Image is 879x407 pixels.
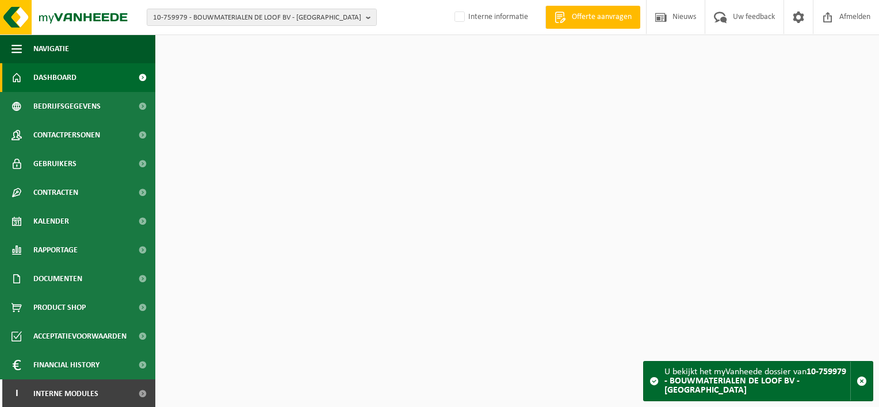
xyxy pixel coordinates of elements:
strong: 10-759979 - BOUWMATERIALEN DE LOOF BV - [GEOGRAPHIC_DATA] [664,367,846,395]
span: Bedrijfsgegevens [33,92,101,121]
span: Navigatie [33,34,69,63]
span: 10-759979 - BOUWMATERIALEN DE LOOF BV - [GEOGRAPHIC_DATA] [153,9,361,26]
span: Acceptatievoorwaarden [33,322,127,351]
span: Gebruikers [33,149,77,178]
span: Documenten [33,264,82,293]
span: Kalender [33,207,69,236]
a: Offerte aanvragen [545,6,640,29]
span: Product Shop [33,293,86,322]
span: Contactpersonen [33,121,100,149]
span: Rapportage [33,236,78,264]
div: U bekijkt het myVanheede dossier van [664,362,850,401]
span: Dashboard [33,63,77,92]
span: Financial History [33,351,100,379]
label: Interne informatie [452,9,528,26]
span: Offerte aanvragen [569,11,635,23]
span: Contracten [33,178,78,207]
button: 10-759979 - BOUWMATERIALEN DE LOOF BV - [GEOGRAPHIC_DATA] [147,9,377,26]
